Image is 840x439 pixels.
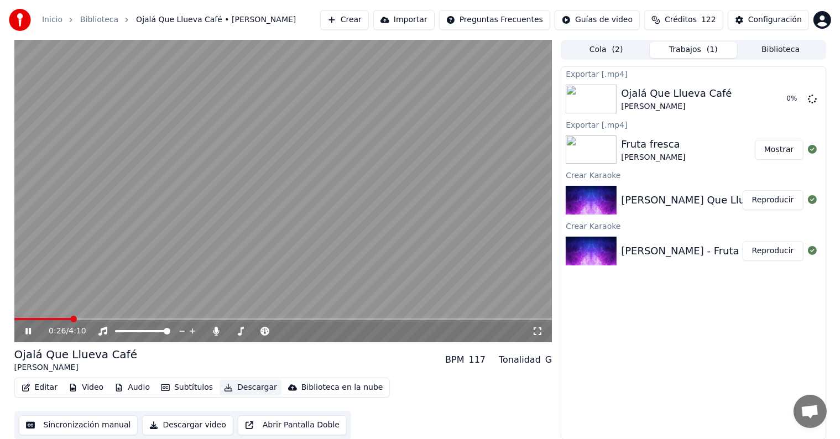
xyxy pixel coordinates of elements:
[14,347,138,362] div: Ojalá Que Llueva Café
[9,9,31,31] img: youka
[42,14,296,25] nav: breadcrumb
[49,326,75,337] div: /
[665,14,697,25] span: Créditos
[748,14,802,25] div: Configuración
[794,395,827,428] div: Chat abierto
[499,353,541,367] div: Tonalidad
[69,326,86,337] span: 4:10
[445,353,464,367] div: BPM
[64,380,108,395] button: Video
[701,14,716,25] span: 122
[142,415,233,435] button: Descargar video
[555,10,640,30] button: Guías de video
[80,14,118,25] a: Biblioteca
[561,118,825,131] div: Exportar [.mp4]
[238,415,347,435] button: Abrir Pantalla Doble
[621,243,773,259] div: [PERSON_NAME] - Fruta fresca
[644,10,723,30] button: Créditos122
[561,168,825,181] div: Crear Karaoke
[612,44,623,55] span: ( 2 )
[42,14,62,25] a: Inicio
[156,380,217,395] button: Subtítulos
[743,190,804,210] button: Reproducir
[561,67,825,80] div: Exportar [.mp4]
[17,380,62,395] button: Editar
[787,95,804,103] div: 0 %
[469,353,486,367] div: 117
[19,415,138,435] button: Sincronización manual
[220,380,281,395] button: Descargar
[14,362,138,373] div: [PERSON_NAME]
[562,42,650,58] button: Cola
[136,14,296,25] span: Ojalá Que Llueva Café • [PERSON_NAME]
[561,219,825,232] div: Crear Karaoke
[621,86,732,101] div: Ojalá Que Llueva Café
[728,10,809,30] button: Configuración
[301,382,383,393] div: Biblioteca en la nube
[621,137,685,152] div: Fruta fresca
[621,152,685,163] div: [PERSON_NAME]
[545,353,552,367] div: G
[743,241,804,261] button: Reproducir
[621,192,789,208] div: [PERSON_NAME] Que Llueva Café
[621,101,732,112] div: [PERSON_NAME]
[49,326,66,337] span: 0:26
[707,44,718,55] span: ( 1 )
[373,10,435,30] button: Importar
[439,10,550,30] button: Preguntas Frecuentes
[320,10,369,30] button: Crear
[110,380,154,395] button: Audio
[650,42,737,58] button: Trabajos
[737,42,825,58] button: Biblioteca
[755,140,804,160] button: Mostrar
